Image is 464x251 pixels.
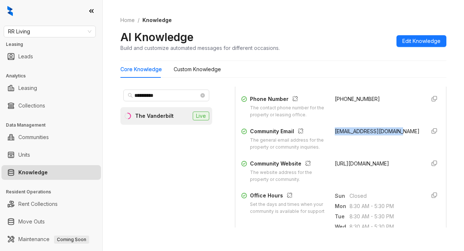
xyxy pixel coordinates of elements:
div: Community Email [250,127,326,137]
a: Home [119,16,136,24]
div: Phone Number [250,95,326,105]
span: [EMAIL_ADDRESS][DOMAIN_NAME] [335,128,420,134]
a: Rent Collections [18,197,58,211]
a: Leasing [18,81,37,95]
button: Edit Knowledge [396,35,446,47]
span: Sun [335,192,349,200]
span: 8:30 AM - 5:30 PM [349,223,420,231]
div: The general email address for the property or community inquiries. [250,137,326,151]
div: Core Knowledge [120,65,162,73]
img: logo [7,6,13,16]
span: Edit Knowledge [402,37,441,45]
li: Knowledge [1,165,101,180]
li: Leads [1,49,101,64]
div: The website address for the property or community. [250,169,326,183]
div: Build and customize automated messages for different occasions. [120,44,280,52]
h3: Analytics [6,73,102,79]
li: Rent Collections [1,197,101,211]
div: The contact phone number for the property or leasing office. [250,105,326,119]
h3: Data Management [6,122,102,128]
h3: Leasing [6,41,102,48]
span: Wed [335,223,349,231]
span: RR Living [8,26,91,37]
a: Move Outs [18,214,45,229]
li: Move Outs [1,214,101,229]
div: Set the days and times when your community is available for support [250,201,326,215]
div: The Vanderbilt [135,112,174,120]
span: Mon [335,202,349,210]
li: Leasing [1,81,101,95]
span: Tue [335,212,349,221]
a: Knowledge [18,165,48,180]
a: Leads [18,49,33,64]
span: Closed [349,192,420,200]
a: Communities [18,130,49,145]
span: search [128,93,133,98]
a: Units [18,148,30,162]
li: Collections [1,98,101,113]
li: Maintenance [1,232,101,247]
div: Office Hours [250,192,326,201]
a: Collections [18,98,45,113]
div: Community Website [250,160,326,169]
span: Knowledge [142,17,172,23]
h3: Resident Operations [6,189,102,195]
span: 8:30 AM - 5:30 PM [349,212,420,221]
span: close-circle [200,93,205,98]
span: Live [193,112,209,120]
span: [PHONE_NUMBER] [335,96,380,102]
li: Units [1,148,101,162]
span: [URL][DOMAIN_NAME] [335,160,389,167]
h2: AI Knowledge [120,30,193,44]
li: Communities [1,130,101,145]
div: Custom Knowledge [174,65,221,73]
li: / [138,16,139,24]
span: 8:30 AM - 5:30 PM [349,202,420,210]
span: Coming Soon [54,236,89,244]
